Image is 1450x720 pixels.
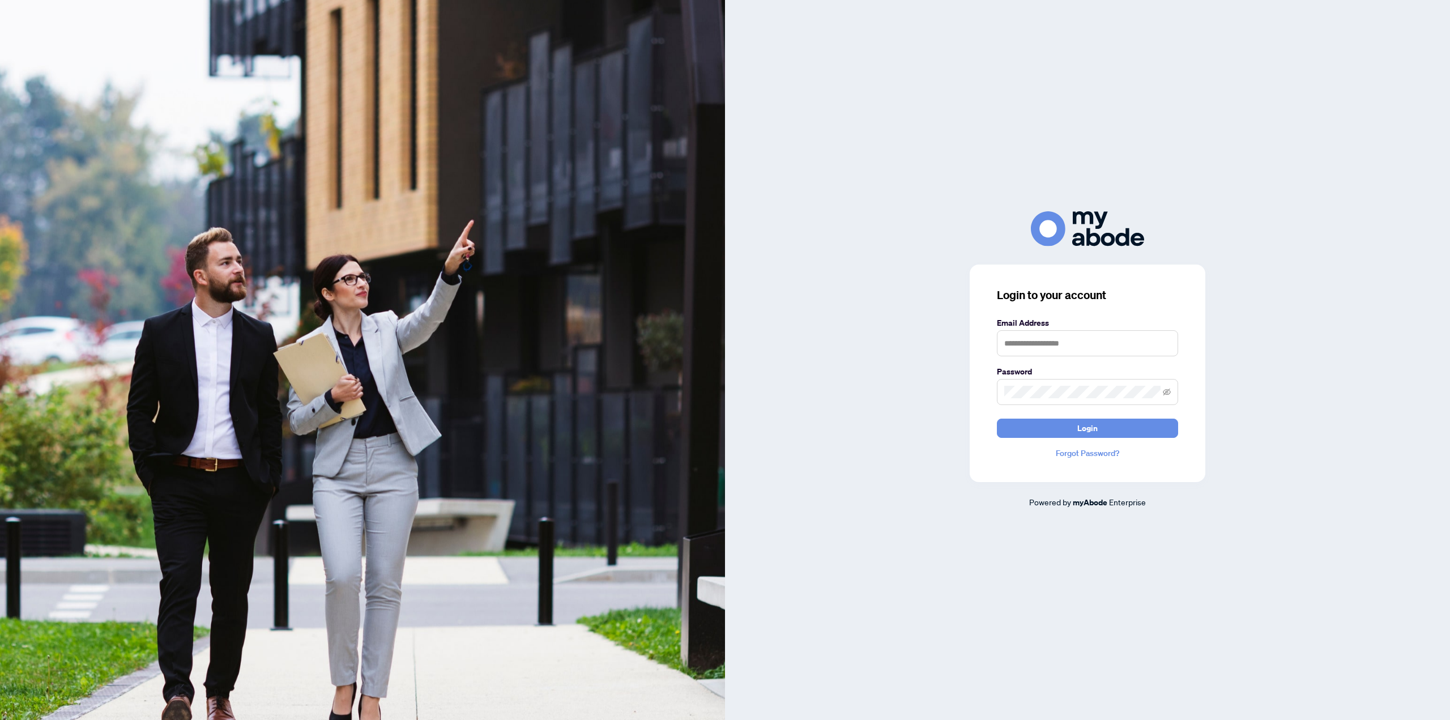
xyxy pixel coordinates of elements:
span: Enterprise [1109,497,1146,507]
img: ma-logo [1031,211,1144,246]
button: Login [997,419,1178,438]
a: Forgot Password? [997,447,1178,459]
a: myAbode [1073,496,1107,509]
label: Password [997,365,1178,378]
span: Login [1077,419,1098,437]
label: Email Address [997,317,1178,329]
h3: Login to your account [997,287,1178,303]
span: Powered by [1029,497,1071,507]
span: eye-invisible [1163,388,1171,396]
